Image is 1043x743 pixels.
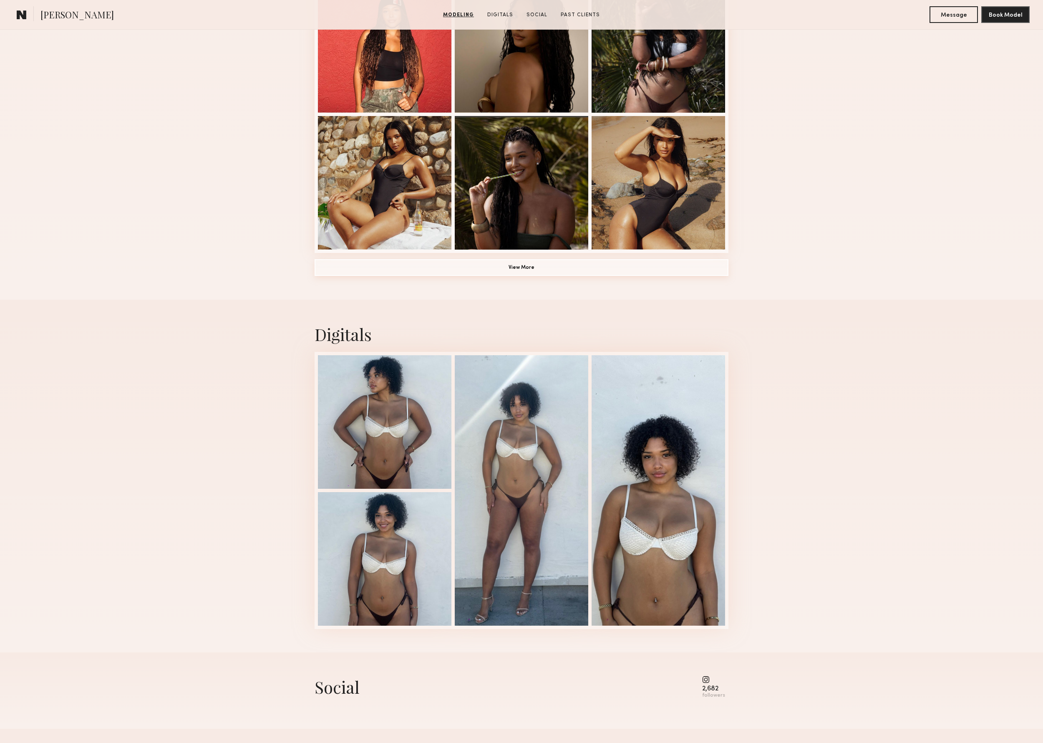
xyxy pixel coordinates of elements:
[484,11,516,19] a: Digitals
[40,8,114,23] span: [PERSON_NAME]
[981,11,1030,18] a: Book Model
[557,11,603,19] a: Past Clients
[930,6,978,23] button: Message
[315,323,728,345] div: Digitals
[702,686,725,692] div: 2,682
[523,11,551,19] a: Social
[440,11,477,19] a: Modeling
[702,692,725,699] div: followers
[315,676,360,698] div: Social
[981,6,1030,23] button: Book Model
[315,259,728,276] button: View More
